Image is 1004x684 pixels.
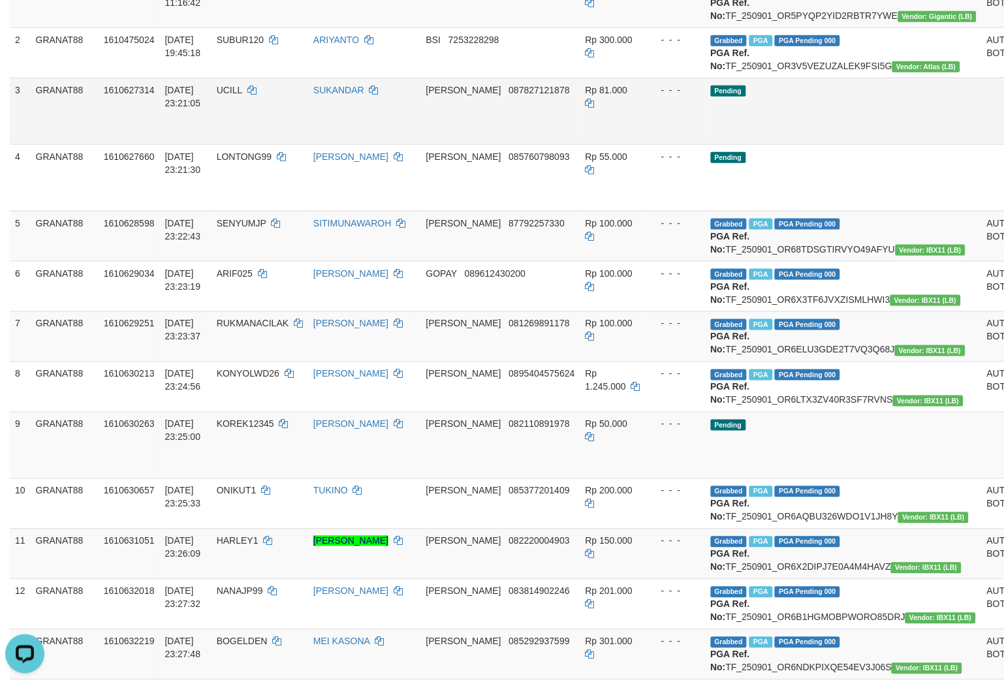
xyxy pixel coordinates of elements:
[711,649,750,673] b: PGA Ref. No:
[651,267,700,280] div: - - -
[313,35,359,45] a: ARIYANTO
[893,396,964,407] span: Vendor URL: https://dashboard.q2checkout.com/secure
[217,319,289,329] span: RUKMANACILAK
[651,33,700,46] div: - - -
[586,636,633,647] span: Rp 301.000
[465,268,526,279] span: Copy 089612430200 to clipboard
[706,27,982,78] td: TF_250901_OR3V5VEZUZALEK9FSI5G
[217,218,266,228] span: SENYUMJP
[706,211,982,261] td: TF_250901_OR68TDSGTIRVYO49AFYU
[509,369,575,379] span: Copy 0895404575624 to clipboard
[711,486,747,497] span: Grabbed
[749,35,772,46] span: Marked by bgnzaza
[586,369,626,392] span: Rp 1.245.000
[31,478,99,529] td: GRANAT88
[651,317,700,330] div: - - -
[31,412,99,478] td: GRANAT88
[426,369,501,379] span: [PERSON_NAME]
[165,268,201,292] span: [DATE] 23:23:19
[890,295,961,306] span: Vendor URL: https://dashboard.q2checkout.com/secure
[586,319,633,329] span: Rp 100.000
[426,536,501,546] span: [PERSON_NAME]
[898,512,969,523] span: Vendor URL: https://dashboard.q2checkout.com/secure
[31,529,99,579] td: GRANAT88
[313,536,388,546] a: [PERSON_NAME]
[165,218,201,241] span: [DATE] 23:22:43
[509,319,570,329] span: Copy 081269891178 to clipboard
[749,269,772,280] span: Marked by bgnjimi
[31,211,99,261] td: GRANAT88
[426,636,501,647] span: [PERSON_NAME]
[104,85,155,95] span: 1610627314
[711,219,747,230] span: Grabbed
[448,35,499,45] span: Copy 7253228298 to clipboard
[706,362,982,412] td: TF_250901_OR6LTX3ZV40R3SF7RVNS
[775,587,840,598] span: PGA Pending
[775,319,840,330] span: PGA Pending
[711,599,750,623] b: PGA Ref. No:
[104,151,155,162] span: 1610627660
[775,536,840,548] span: PGA Pending
[651,84,700,97] div: - - -
[10,211,31,261] td: 5
[651,484,700,497] div: - - -
[706,478,982,529] td: TF_250901_OR6AQBU326WDO1V1JH8Y
[10,529,31,579] td: 11
[313,218,392,228] a: SITIMUNAWAROH
[711,499,750,522] b: PGA Ref. No:
[898,11,977,22] span: Vendor URL: https://dashboard.q2checkout.com/secure
[313,151,388,162] a: [PERSON_NAME]
[217,636,268,647] span: BOGELDEN
[426,35,441,45] span: BSI
[313,419,388,429] a: [PERSON_NAME]
[892,61,960,72] span: Vendor URL: https://dashboard.q2checkout.com/secure
[313,586,388,597] a: [PERSON_NAME]
[313,369,388,379] a: [PERSON_NAME]
[586,35,633,45] span: Rp 300.000
[749,587,772,598] span: Marked by bgnjimi
[711,637,747,648] span: Grabbed
[217,151,272,162] span: LONTONG99
[10,412,31,478] td: 9
[711,319,747,330] span: Grabbed
[749,369,772,381] span: Marked by bgnjimi
[313,268,388,279] a: [PERSON_NAME]
[711,281,750,305] b: PGA Ref. No:
[10,311,31,362] td: 7
[217,35,264,45] span: SUBUR120
[892,663,962,674] span: Vendor URL: https://dashboard.q2checkout.com/secure
[651,150,700,163] div: - - -
[104,486,155,496] span: 1610630657
[711,536,747,548] span: Grabbed
[313,636,369,647] a: MEI KASONA
[749,486,772,497] span: Marked by bgnjimi
[711,152,746,163] span: Pending
[31,27,99,78] td: GRANAT88
[775,369,840,381] span: PGA Pending
[706,629,982,679] td: TF_250901_OR6NDKPIXQE54EV3J06S
[104,536,155,546] span: 1610631051
[426,419,501,429] span: [PERSON_NAME]
[509,536,570,546] span: Copy 082220004903 to clipboard
[651,635,700,648] div: - - -
[104,218,155,228] span: 1610628598
[104,586,155,597] span: 1610632018
[31,261,99,311] td: GRANAT88
[651,367,700,381] div: - - -
[509,419,570,429] span: Copy 082110891978 to clipboard
[711,48,750,71] b: PGA Ref. No:
[891,563,962,574] span: Vendor URL: https://dashboard.q2checkout.com/secure
[711,269,747,280] span: Grabbed
[426,319,501,329] span: [PERSON_NAME]
[651,418,700,431] div: - - -
[31,362,99,412] td: GRANAT88
[651,217,700,230] div: - - -
[313,486,348,496] a: TUKINO
[165,586,201,610] span: [DATE] 23:27:32
[749,219,772,230] span: Marked by bgnjimi
[509,85,570,95] span: Copy 087827121878 to clipboard
[509,486,570,496] span: Copy 085377201409 to clipboard
[10,478,31,529] td: 10
[104,636,155,647] span: 1610632219
[426,486,501,496] span: [PERSON_NAME]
